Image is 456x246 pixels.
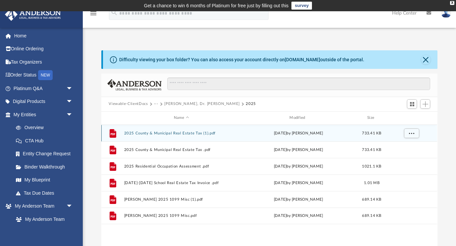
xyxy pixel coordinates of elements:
[89,9,97,17] i: menu
[241,130,356,136] div: [DATE] by [PERSON_NAME]
[5,82,83,95] a: Platinum Q&Aarrow_drop_down
[241,163,356,169] div: [DATE] by [PERSON_NAME]
[241,147,356,153] div: [DATE] by [PERSON_NAME]
[144,2,289,10] div: Get a chance to win 6 months of Platinum for free just by filling out this
[38,70,53,80] div: NEW
[5,69,83,82] a: Order StatusNEW
[109,101,148,107] button: Viewable-ClientDocs
[124,181,238,185] button: [DATE]-[DATE] School Real Estate Tax Invoice .pdf
[246,101,256,107] button: 2025
[167,77,430,90] input: Search files and folders
[3,8,63,21] img: Anderson Advisors Platinum Portal
[362,164,381,168] span: 1021.1 KB
[9,121,83,134] a: Overview
[362,148,381,151] span: 733.41 KB
[119,56,364,63] div: Difficulty viewing your box folder? You can also access your account directly on outside of the p...
[5,29,83,42] a: Home
[9,160,83,173] a: Binder Walkthrough
[359,115,385,121] div: Size
[241,180,356,186] div: [DATE] by [PERSON_NAME]
[407,99,417,109] button: Switch to Grid View
[124,148,238,152] button: 2025 County & Municipal Real Estate Tax .pdf
[5,42,83,56] a: Online Ordering
[104,115,121,121] div: id
[5,108,83,121] a: My Entitiesarrow_drop_down
[404,128,419,138] button: More options
[66,82,79,95] span: arrow_drop_down
[5,55,83,69] a: Tax Organizers
[124,197,238,202] button: [PERSON_NAME] 2025 1099 Misc (1).pdf
[241,196,356,202] div: [DATE] by [PERSON_NAME]
[124,164,238,169] button: 2025 Residential Occupation Assessment .pdf
[241,213,356,219] div: [DATE] by [PERSON_NAME]
[291,2,312,10] a: survey
[420,99,430,109] button: Add
[164,101,240,107] button: [PERSON_NAME], Dr. [PERSON_NAME]
[9,213,76,226] a: My Anderson Team
[89,13,97,17] a: menu
[364,181,380,184] span: 1.01 MB
[124,214,238,218] button: [PERSON_NAME] 2025 1099 Misc.pdf
[362,197,381,201] span: 689.14 KB
[421,55,431,64] button: Close
[5,95,83,108] a: Digital Productsarrow_drop_down
[9,186,83,200] a: Tax Due Dates
[124,115,238,121] div: Name
[450,1,454,5] div: close
[9,147,83,161] a: Entity Change Request
[241,115,356,121] div: Modified
[362,214,381,218] span: 689.14 KB
[441,8,451,18] img: User Pic
[111,9,118,16] i: search
[388,115,434,121] div: id
[5,200,79,213] a: My Anderson Teamarrow_drop_down
[9,134,83,147] a: CTA Hub
[154,101,158,107] button: ···
[285,57,320,62] a: [DOMAIN_NAME]
[66,108,79,122] span: arrow_drop_down
[66,95,79,109] span: arrow_drop_down
[124,131,238,135] button: 2025 County & Municipal Real Estate Tax (1).pdf
[66,200,79,213] span: arrow_drop_down
[362,131,381,135] span: 733.41 KB
[9,173,79,187] a: My Blueprint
